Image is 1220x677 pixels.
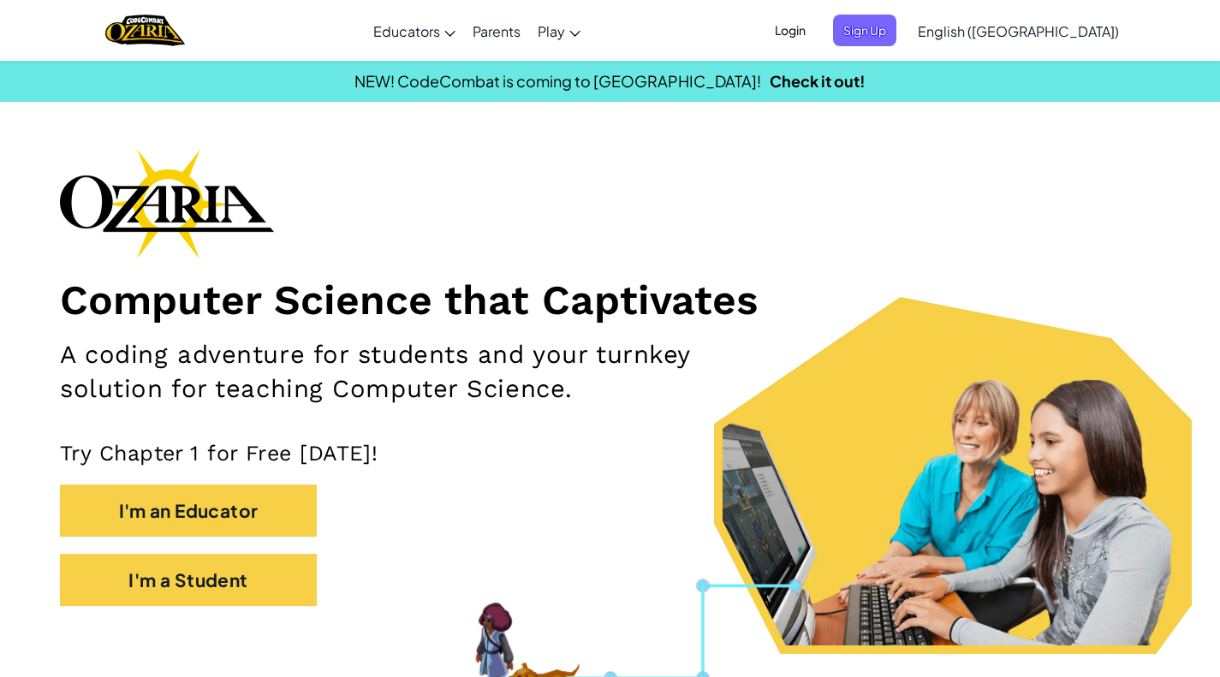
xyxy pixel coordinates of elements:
[105,13,185,48] a: Ozaria by CodeCombat logo
[770,71,866,91] a: Check it out!
[60,554,317,606] button: I'm a Student
[918,22,1119,40] span: English ([GEOGRAPHIC_DATA])
[765,15,816,46] button: Login
[373,22,440,40] span: Educators
[60,276,1160,325] h1: Computer Science that Captivates
[60,149,274,258] img: Ozaria branding logo
[909,8,1128,54] a: English ([GEOGRAPHIC_DATA])
[464,8,529,54] a: Parents
[60,440,1160,466] p: Try Chapter 1 for Free [DATE]!
[60,484,317,537] button: I'm an Educator
[105,13,185,48] img: Home
[60,338,797,406] h2: A coding adventure for students and your turnkey solution for teaching Computer Science.
[365,8,464,54] a: Educators
[538,22,565,40] span: Play
[354,71,761,91] span: NEW! CodeCombat is coming to [GEOGRAPHIC_DATA]!
[833,15,896,46] button: Sign Up
[529,8,589,54] a: Play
